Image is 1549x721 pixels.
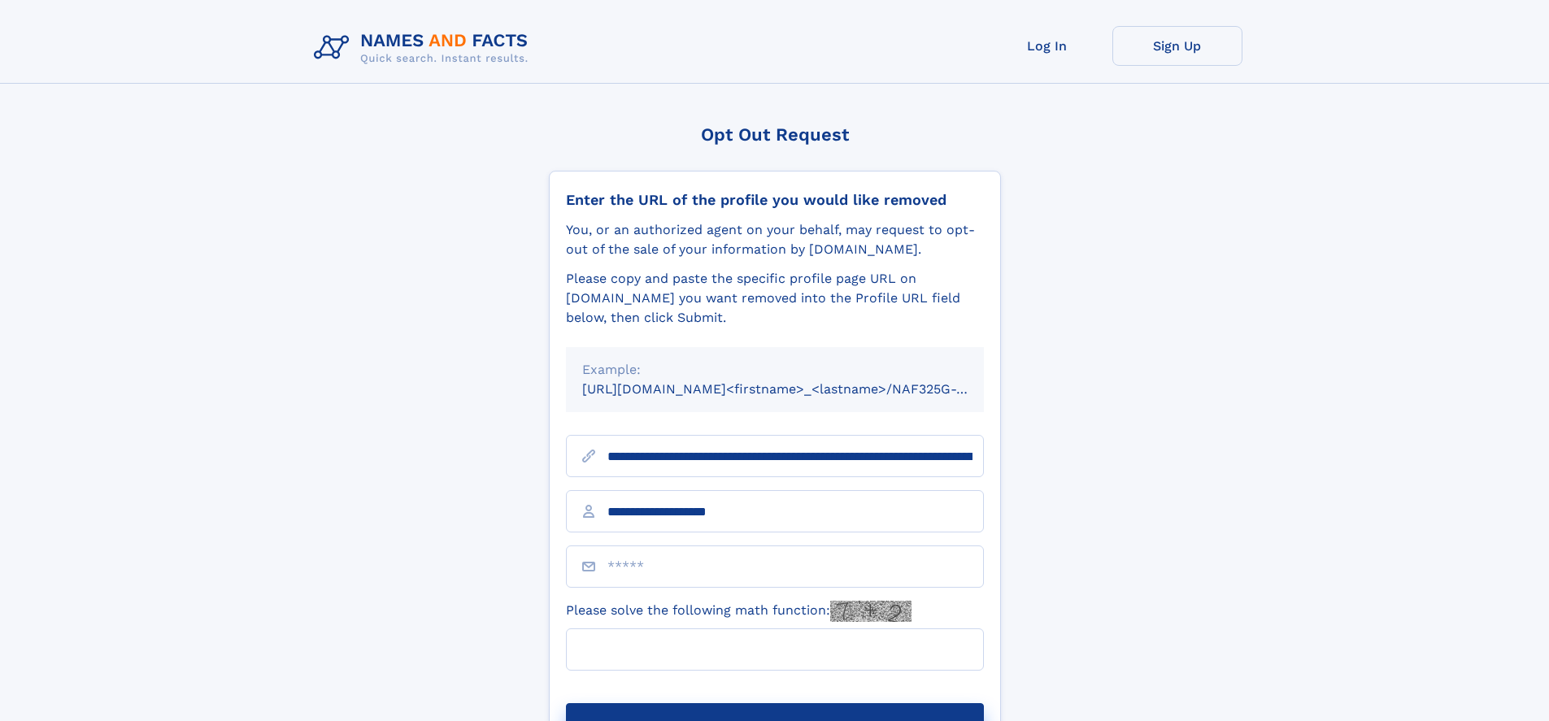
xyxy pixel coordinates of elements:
[566,220,984,259] div: You, or an authorized agent on your behalf, may request to opt-out of the sale of your informatio...
[582,360,968,380] div: Example:
[1112,26,1242,66] a: Sign Up
[307,26,542,70] img: Logo Names and Facts
[566,191,984,209] div: Enter the URL of the profile you would like removed
[982,26,1112,66] a: Log In
[566,601,912,622] label: Please solve the following math function:
[582,381,1015,397] small: [URL][DOMAIN_NAME]<firstname>_<lastname>/NAF325G-xxxxxxxx
[549,124,1001,145] div: Opt Out Request
[566,269,984,328] div: Please copy and paste the specific profile page URL on [DOMAIN_NAME] you want removed into the Pr...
